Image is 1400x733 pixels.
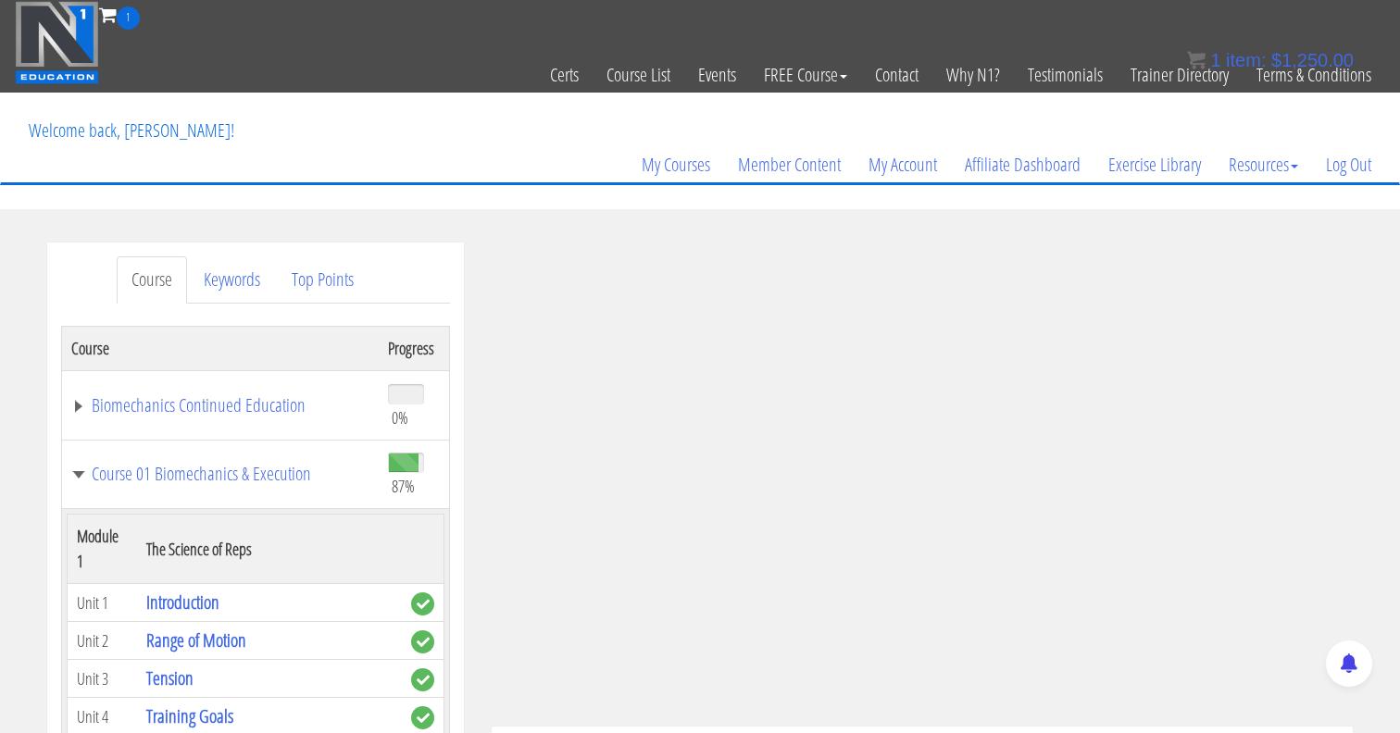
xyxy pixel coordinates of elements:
[62,326,380,370] th: Course
[1117,30,1243,120] a: Trainer Directory
[411,592,434,615] span: complete
[724,120,855,209] a: Member Content
[68,515,137,584] th: Module 1
[392,476,415,496] span: 87%
[1210,50,1220,70] span: 1
[1271,50,1281,70] span: $
[189,256,275,304] a: Keywords
[593,30,684,120] a: Course List
[750,30,861,120] a: FREE Course
[146,665,194,690] a: Tension
[68,660,137,698] td: Unit 3
[932,30,1014,120] a: Why N1?
[71,465,369,483] a: Course 01 Biomechanics & Execution
[68,584,137,622] td: Unit 1
[277,256,369,304] a: Top Points
[861,30,932,120] a: Contact
[536,30,593,120] a: Certs
[1271,50,1354,70] bdi: 1,250.00
[1014,30,1117,120] a: Testimonials
[411,668,434,691] span: complete
[68,622,137,660] td: Unit 2
[1215,120,1312,209] a: Resources
[951,120,1094,209] a: Affiliate Dashboard
[117,6,140,30] span: 1
[99,2,140,27] a: 1
[1187,50,1354,70] a: 1 item: $1,250.00
[855,120,951,209] a: My Account
[379,326,449,370] th: Progress
[71,396,369,415] a: Biomechanics Continued Education
[628,120,724,209] a: My Courses
[146,703,233,728] a: Training Goals
[1243,30,1385,120] a: Terms & Conditions
[411,706,434,729] span: complete
[146,590,219,615] a: Introduction
[15,93,248,168] p: Welcome back, [PERSON_NAME]!
[1312,120,1385,209] a: Log Out
[117,256,187,304] a: Course
[1226,50,1266,70] span: item:
[1187,51,1206,69] img: icon11.png
[1094,120,1215,209] a: Exercise Library
[137,515,402,584] th: The Science of Reps
[411,630,434,653] span: complete
[392,407,408,428] span: 0%
[684,30,750,120] a: Events
[15,1,99,84] img: n1-education
[146,627,246,652] a: Range of Motion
